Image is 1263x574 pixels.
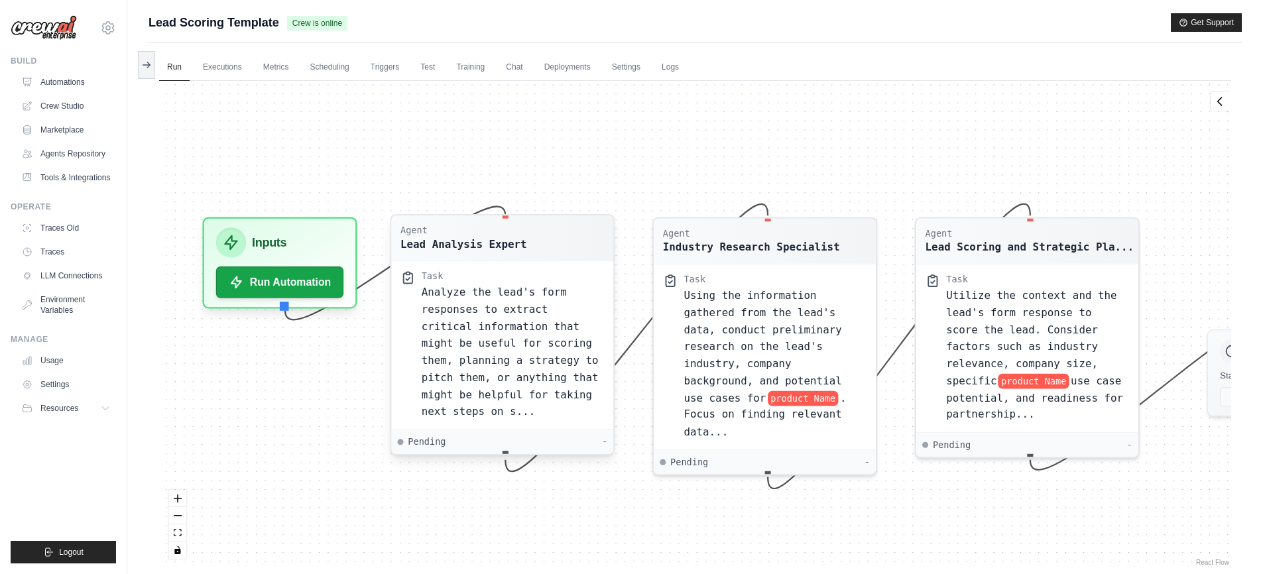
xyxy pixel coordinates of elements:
button: fit view [169,524,186,542]
div: Task [946,273,968,285]
div: Agent [400,225,527,237]
a: Metrics [255,54,297,82]
a: Traces Old [16,217,116,239]
div: Agent [926,227,1134,239]
a: Automations [16,72,116,93]
a: Agents Repository [16,143,116,164]
button: toggle interactivity [169,542,186,559]
span: . Focus on finding relevant data... [684,391,846,437]
button: Resources [16,398,116,419]
span: use case potential, and readiness for partnership... [946,374,1123,421]
span: Utilize the context and the lead's form response to score the lead. Consider factors such as indu... [946,289,1116,386]
span: Resources [40,403,78,414]
div: AgentLead Analysis ExpertTaskAnalyze the lead's form responses to extract critical information th... [390,217,615,458]
div: - [865,456,870,468]
div: React Flow controls [169,490,186,559]
div: Agent [663,227,840,239]
div: AgentLead Scoring and Strategic Pla...TaskUtilize the context and the lead's form response to sco... [915,217,1140,458]
div: InputsRun Automation [202,217,357,308]
a: Settings [16,374,116,395]
div: Task [684,273,705,285]
img: Logo [11,15,77,40]
div: Operate [11,201,116,212]
div: - [1127,439,1132,451]
span: Using the information gathered from the lead's data, conduct preliminary research on the lead's i... [684,289,841,403]
button: Logout [11,541,116,563]
div: Lead Scoring and Strategic Planner [926,239,1134,255]
span: product Name [998,373,1069,388]
h3: Inputs [252,233,286,251]
g: Edge from b3888eea9c0ae7488d09a95aab66a593 to 700540dd8c1661dab848f705549ef31d [768,204,1030,489]
a: Triggers [363,54,408,82]
div: Widget de chat [1197,510,1263,574]
button: zoom in [169,490,186,507]
div: Industry Research Specialist [663,239,840,255]
div: Using the information gathered from the lead's data, conduct preliminary research on the lead's i... [684,287,867,441]
a: Tools & Integrations [16,167,116,188]
span: Pending [408,436,446,448]
a: React Flow attribution [1196,559,1229,566]
span: Logout [59,547,84,557]
a: Usage [16,350,116,371]
a: Test [412,54,443,82]
a: Training [448,54,493,82]
span: Crew is online [287,16,347,30]
a: Deployments [536,54,599,82]
div: Utilize the context and the lead's form response to score the lead. Consider factors such as indu... [946,287,1129,424]
div: AgentIndustry Research SpecialistTaskUsing the information gathered from the lead's data, conduct... [652,217,877,475]
span: product Name [768,390,839,406]
span: Pending [670,456,708,468]
a: Scheduling [302,54,357,82]
a: Environment Variables [16,289,116,321]
span: Pending [933,439,971,451]
span: Analyze the lead's form responses to extract critical information that might be useful for scorin... [422,286,599,417]
a: Settings [604,54,648,82]
div: Analyze the lead's form responses to extract critical information that might be useful for scorin... [422,284,605,420]
a: Marketplace [16,119,116,141]
button: Run Automation [216,266,344,298]
button: zoom out [169,507,186,524]
div: - [602,436,607,448]
g: Edge from 5bae0f9d6d958f60534b7f39307a794a to b3888eea9c0ae7488d09a95aab66a593 [505,204,768,471]
div: Task [422,270,444,282]
a: Executions [195,54,250,82]
a: LLM Connections [16,265,116,286]
div: Manage [11,334,116,345]
div: Lead Analysis Expert [400,237,527,252]
iframe: Chat Widget [1197,510,1263,574]
a: Chat [498,54,530,82]
button: Get Support [1171,13,1242,32]
a: Traces [16,241,116,262]
a: Run [159,54,190,82]
div: Build [11,56,116,66]
g: Edge from inputsNode to 5bae0f9d6d958f60534b7f39307a794a [285,207,505,320]
span: Lead Scoring Template [149,13,279,32]
a: Crew Studio [16,95,116,117]
a: Logs [654,54,687,82]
